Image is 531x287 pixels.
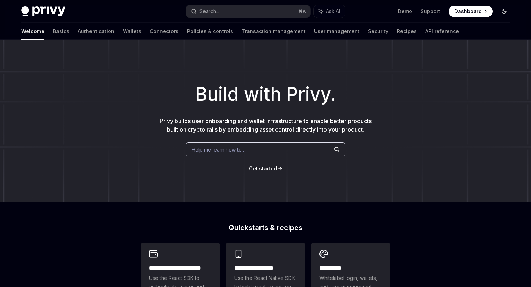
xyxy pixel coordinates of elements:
img: dark logo [21,6,65,16]
a: Security [368,23,388,40]
span: Ask AI [326,8,340,15]
div: Search... [199,7,219,16]
a: API reference [425,23,459,40]
a: Policies & controls [187,23,233,40]
a: Basics [53,23,69,40]
a: Welcome [21,23,44,40]
a: Connectors [150,23,179,40]
a: Dashboard [449,6,493,17]
span: Dashboard [454,8,482,15]
a: Get started [249,165,277,172]
span: Privy builds user onboarding and wallet infrastructure to enable better products built on crypto ... [160,117,372,133]
a: Demo [398,8,412,15]
button: Search...⌘K [186,5,310,18]
a: Wallets [123,23,141,40]
a: Support [421,8,440,15]
button: Ask AI [314,5,345,18]
span: ⌘ K [299,9,306,14]
h2: Quickstarts & recipes [141,224,390,231]
h1: Build with Privy. [11,80,520,108]
a: User management [314,23,360,40]
a: Authentication [78,23,114,40]
a: Recipes [397,23,417,40]
span: Help me learn how to… [192,146,246,153]
button: Toggle dark mode [498,6,510,17]
span: Get started [249,165,277,171]
a: Transaction management [242,23,306,40]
